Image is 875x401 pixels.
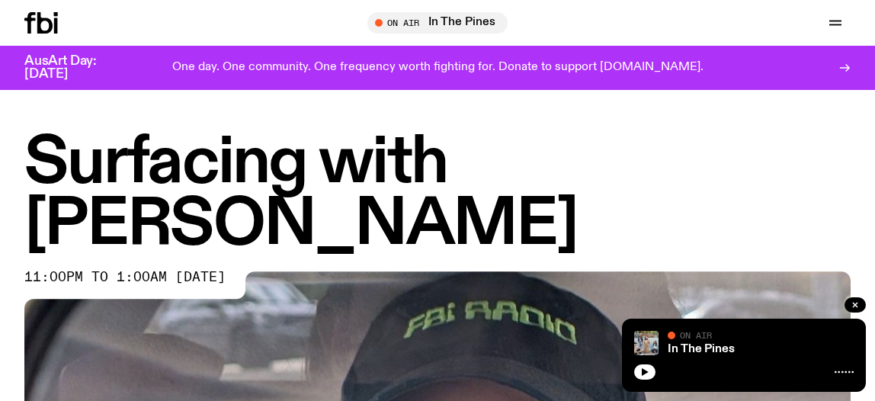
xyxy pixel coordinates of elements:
[24,55,122,81] h3: AusArt Day: [DATE]
[367,12,508,34] button: On AirIn The Pines
[24,133,851,256] h1: Surfacing with [PERSON_NAME]
[172,61,704,75] p: One day. One community. One frequency worth fighting for. Donate to support [DOMAIN_NAME].
[680,330,712,340] span: On Air
[24,271,226,284] span: 11:00pm to 1:00am [DATE]
[668,343,735,355] a: In The Pines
